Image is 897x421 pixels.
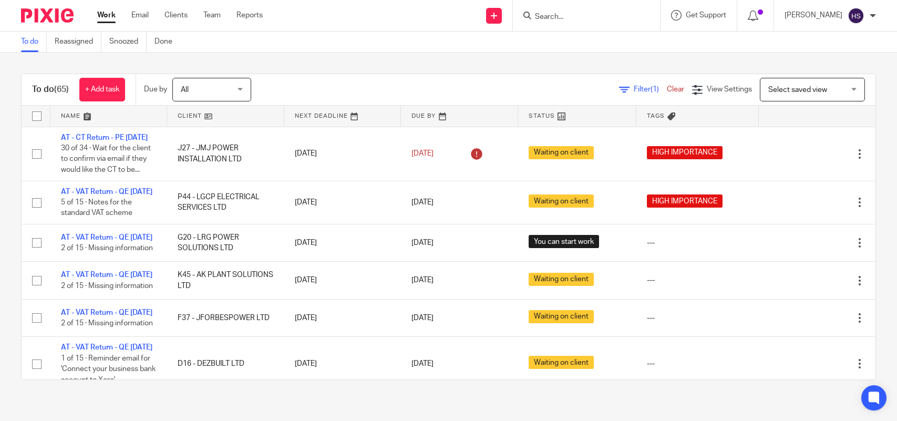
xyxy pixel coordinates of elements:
td: [DATE] [284,262,401,299]
span: Waiting on client [529,273,594,286]
span: [DATE] [411,360,434,367]
span: 2 of 15 · Missing information [61,320,153,327]
span: 2 of 15 · Missing information [61,244,153,252]
span: 5 of 15 · Notes for the standard VAT scheme [61,199,132,217]
div: --- [647,238,748,248]
a: AT - VAT Return - QE [DATE] [61,271,152,279]
a: Clients [164,10,188,20]
a: To do [21,32,47,52]
span: All [181,86,189,94]
span: Select saved view [768,86,827,94]
span: Waiting on client [529,146,594,159]
a: Email [131,10,149,20]
td: J27 - JMJ POWER INSTALLATION LTD [167,127,284,181]
td: P44 - LGCP ELECTRICAL SERVICES LTD [167,181,284,224]
a: AT - VAT Return - QE [DATE] [61,309,152,316]
span: Get Support [686,12,726,19]
span: [DATE] [411,199,434,206]
span: View Settings [707,86,752,93]
div: --- [647,313,748,323]
a: Reports [236,10,263,20]
span: [DATE] [411,150,434,157]
td: [DATE] [284,337,401,391]
a: AT - VAT Return - QE [DATE] [61,188,152,196]
td: G20 - LRG POWER SOLUTIONS LTD [167,224,284,262]
td: D16 - DEZBUILT LTD [167,337,284,391]
p: [PERSON_NAME] [785,10,842,20]
span: Waiting on client [529,310,594,323]
a: AT - VAT Return - QE [DATE] [61,344,152,351]
a: Snoozed [109,32,147,52]
a: Clear [667,86,684,93]
div: --- [647,358,748,369]
span: HIGH IMPORTANCE [647,146,723,159]
span: [DATE] [411,314,434,322]
span: [DATE] [411,277,434,284]
a: Work [97,10,116,20]
img: svg%3E [848,7,864,24]
img: Pixie [21,8,74,23]
input: Search [534,13,628,22]
td: [DATE] [284,127,401,181]
a: + Add task [79,78,125,101]
span: Filter [634,86,667,93]
span: 2 of 15 · Missing information [61,282,153,290]
span: You can start work [529,235,599,248]
td: [DATE] [284,181,401,224]
span: (1) [651,86,659,93]
p: Due by [144,84,167,95]
a: Reassigned [55,32,101,52]
a: AT - CT Return - PE [DATE] [61,134,148,141]
a: AT - VAT Return - QE [DATE] [61,234,152,241]
div: --- [647,275,748,285]
td: [DATE] [284,299,401,336]
span: 30 of 34 · Wait for the client to confirm via email if they would like the CT to be... [61,145,151,173]
span: Waiting on client [529,356,594,369]
td: [DATE] [284,224,401,262]
td: K45 - AK PLANT SOLUTIONS LTD [167,262,284,299]
span: HIGH IMPORTANCE [647,194,723,208]
span: 1 of 15 · Reminder email for 'Connect your business bank account to Xero' [61,355,156,384]
span: Waiting on client [529,194,594,208]
a: Done [154,32,180,52]
td: F37 - JFORBESPOWER LTD [167,299,284,336]
a: Team [203,10,221,20]
span: (65) [54,85,69,94]
span: Tags [647,113,665,119]
span: [DATE] [411,239,434,247]
h1: To do [32,84,69,95]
